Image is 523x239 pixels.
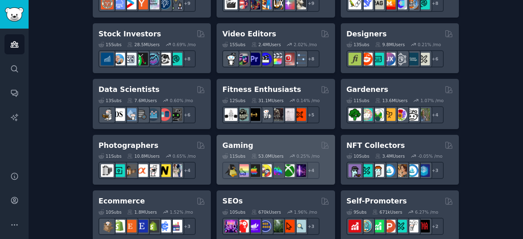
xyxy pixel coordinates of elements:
img: SonyAlpha [135,164,148,177]
img: SavageGarden [371,108,384,121]
div: 9 Sub s [346,209,367,215]
h2: Gaming [222,141,253,151]
h2: SEOs [222,196,243,206]
img: logodesign [360,53,373,65]
div: + 5 [302,106,320,123]
img: UX_Design [417,53,430,65]
div: 2.4M Users [251,42,281,47]
div: 13.6M Users [375,98,407,103]
img: GymMotivation [236,108,249,121]
img: OpenseaMarket [406,164,418,177]
img: workout [248,108,260,121]
div: 10 Sub s [222,209,245,215]
img: swingtrading [158,53,171,65]
div: + 8 [302,50,320,67]
img: DigitalItems [417,164,430,177]
div: 6.27 % /mo [415,209,438,215]
img: dataengineering [135,108,148,121]
img: NFTExchange [349,164,361,177]
img: editors [236,53,249,65]
img: reviewmyshopify [147,220,159,232]
div: + 6 [427,50,444,67]
img: vegetablegardening [349,108,361,121]
img: streetphotography [112,164,125,177]
img: learndesign [406,53,418,65]
div: 11 Sub s [222,153,245,159]
div: + 2 [427,218,444,235]
img: NFTMarketplace [360,164,373,177]
div: 7.6M Users [127,98,157,103]
div: + 6 [179,106,196,123]
h2: Photographers [98,141,159,151]
div: 28.5M Users [127,42,159,47]
img: betatests [406,220,418,232]
h2: Fitness Enthusiasts [222,85,301,95]
div: -0.05 % /mo [418,153,443,159]
img: SEO_cases [259,220,272,232]
img: seogrowth [248,220,260,232]
img: shopify [112,220,125,232]
div: + 4 [427,106,444,123]
img: succulents [360,108,373,121]
img: GoogleSearchConsole [282,220,295,232]
h2: NFT Collectors [346,141,405,151]
img: NFTmarket [371,164,384,177]
h2: Data Scientists [98,85,159,95]
img: fitness30plus [270,108,283,121]
div: 0.69 % /mo [172,42,196,47]
h2: Self-Promoters [346,196,407,206]
img: ecommercemarketing [158,220,171,232]
img: WeddingPhotography [170,164,182,177]
img: Youtubevideo [282,53,295,65]
div: 1.8M Users [127,209,157,215]
img: analog [101,164,114,177]
img: CozyGamers [236,164,249,177]
img: canon [147,164,159,177]
img: datasets [158,108,171,121]
img: AppIdeas [360,220,373,232]
img: CryptoArt [394,164,407,177]
img: Nikon [158,164,171,177]
div: 13 Sub s [346,42,369,47]
img: physicaltherapy [282,108,295,121]
img: EtsySellers [135,220,148,232]
img: The_SEO [293,220,306,232]
div: 0.60 % /mo [170,98,193,103]
img: TwitchStreaming [293,164,306,177]
h2: Video Editors [222,29,276,39]
div: 1.96 % /mo [294,209,317,215]
img: GYM [225,108,237,121]
img: ProductHunters [383,220,396,232]
img: datascience [112,108,125,121]
img: Trading [135,53,148,65]
img: alphaandbetausers [394,220,407,232]
img: Forex [124,53,136,65]
div: + 3 [302,218,320,235]
div: 670k Users [251,209,281,215]
div: 15 Sub s [222,42,245,47]
div: 1.52 % /mo [170,209,193,215]
div: 15 Sub s [98,42,121,47]
img: StocksAndTrading [147,53,159,65]
div: 13 Sub s [98,98,121,103]
img: GardeningUK [383,108,396,121]
h2: Gardeners [346,85,389,95]
img: VideoEditors [259,53,272,65]
img: postproduction [293,53,306,65]
img: analytics [147,108,159,121]
img: GummySearch logo [5,7,24,22]
div: + 4 [179,162,196,179]
img: ecommerce_growth [170,220,182,232]
img: linux_gaming [225,164,237,177]
div: 3.4M Users [375,153,405,159]
img: SEO_Digital_Marketing [225,220,237,232]
h2: Designers [346,29,387,39]
img: userexperience [394,53,407,65]
div: 31.1M Users [251,98,284,103]
img: premiere [248,53,260,65]
img: TestMyApp [417,220,430,232]
div: 11 Sub s [346,98,369,103]
img: Local_SEO [270,220,283,232]
div: 10.8M Users [127,153,159,159]
img: UI_Design [371,53,384,65]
